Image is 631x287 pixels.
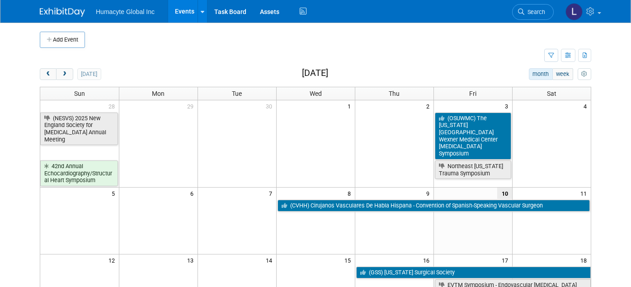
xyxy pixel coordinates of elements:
[347,100,355,112] span: 1
[552,68,573,80] button: week
[469,90,476,97] span: Fri
[344,254,355,266] span: 15
[389,90,400,97] span: Thu
[529,68,553,80] button: month
[583,100,591,112] span: 4
[501,254,512,266] span: 17
[108,254,119,266] span: 12
[347,188,355,199] span: 8
[425,100,433,112] span: 2
[268,188,276,199] span: 7
[40,8,85,17] img: ExhibitDay
[111,188,119,199] span: 5
[278,200,590,212] a: (CVHH) Cirujanos Vasculares De Habla Hispana - Convention of Spanish-Speaking Vascular Surgeon
[265,100,276,112] span: 30
[186,100,198,112] span: 29
[435,113,511,160] a: (OSUWMC) The [US_STATE][GEOGRAPHIC_DATA] Wexner Medical Center [MEDICAL_DATA] Symposium
[310,90,322,97] span: Wed
[435,160,511,179] a: Northeast [US_STATE] Trauma Symposium
[356,267,591,278] a: (GSS) [US_STATE] Surgical Society
[40,160,118,186] a: 42nd Annual Echocardiography/Structural Heart Symposium
[581,71,587,77] i: Personalize Calendar
[524,9,545,15] span: Search
[578,68,591,80] button: myCustomButton
[96,8,155,15] span: Humacyte Global Inc
[186,254,198,266] span: 13
[74,90,85,97] span: Sun
[579,254,591,266] span: 18
[56,68,73,80] button: next
[512,4,554,20] a: Search
[189,188,198,199] span: 6
[497,188,512,199] span: 10
[108,100,119,112] span: 28
[40,68,57,80] button: prev
[77,68,101,80] button: [DATE]
[152,90,165,97] span: Mon
[547,90,556,97] span: Sat
[422,254,433,266] span: 16
[40,113,118,146] a: (NESVS) 2025 New England Society for [MEDICAL_DATA] Annual Meeting
[265,254,276,266] span: 14
[579,188,591,199] span: 11
[425,188,433,199] span: 9
[504,100,512,112] span: 3
[565,3,583,20] img: Linda Hamilton
[232,90,242,97] span: Tue
[302,68,328,78] h2: [DATE]
[40,32,85,48] button: Add Event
